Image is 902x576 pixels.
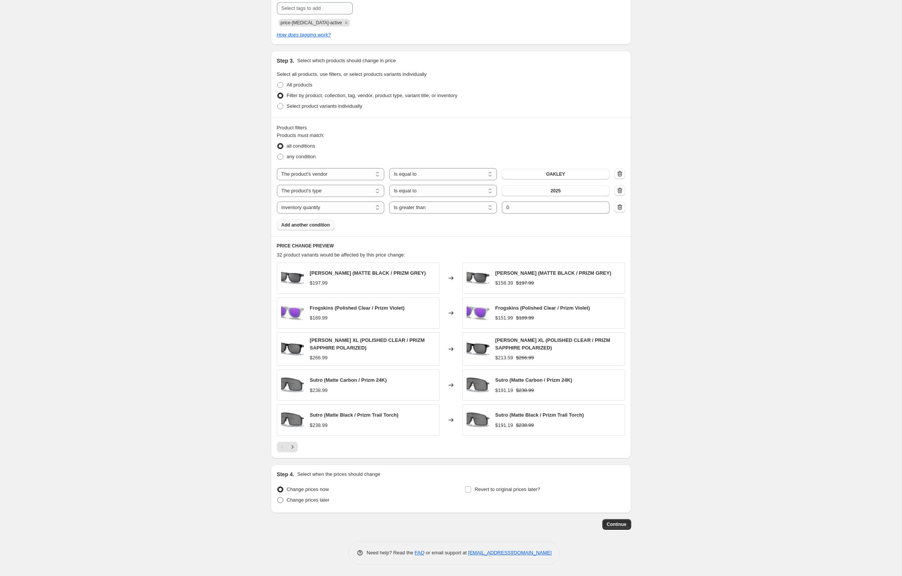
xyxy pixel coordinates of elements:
[277,71,427,77] span: Select all products, use filters, or select products variants individually
[310,412,399,418] span: Sutro (Matte Black / Prizm Trail Torch)
[287,143,315,149] span: all conditions
[277,220,335,230] button: Add another condition
[310,377,387,383] span: Sutro (Matte Carbon / Prizm 24K)
[297,57,396,65] p: Select which products should change in price
[602,519,631,530] button: Continue
[287,93,457,98] span: Filter by product, collection, tag, vendor, product type, variant title, or inventory
[424,550,468,556] span: or email support at
[475,486,540,492] span: Revert to original prices later?
[467,338,489,360] img: 127D27DC-14AF-401E-A04C-F63D8F3C880B_80x.png
[607,521,627,527] span: Continue
[502,169,610,179] button: OAKLEY
[277,471,294,478] h2: Step 4.
[495,387,513,394] div: $191.19
[281,302,304,324] img: 6A484B44-F217-482D-8B62-EDE789E3F5ED_80x.png
[495,270,611,276] span: [PERSON_NAME] (MATTE BLACK / PRIZM GREY)
[495,337,610,351] span: [PERSON_NAME] XL (POLISHED CLEAR / PRIZM SAPPHIRE POLARIZED)
[467,374,489,397] img: 5EBB9921-A142-4D9E-99C7-6022D09F5765_80x.png
[468,550,552,556] a: [EMAIL_ADDRESS][DOMAIN_NAME]
[277,252,405,258] span: 32 product variants would be affected by this price change:
[287,497,330,503] span: Change prices later
[502,186,610,196] button: 2025
[467,267,489,290] img: 079C4C92-CC27-4605-8E04-843A8C7BF3EB_80x.png
[310,314,328,322] div: $189.99
[297,471,380,478] p: Select when the prices should change
[281,409,304,431] img: 5EBB9921-A142-4D9E-99C7-6022D09F5765_80x.png
[516,279,534,287] strike: $197.99
[343,19,350,26] button: Remove price-change-job-active
[495,377,572,383] span: Sutro (Matte Carbon / Prizm 24K)
[495,422,513,429] div: $191.19
[415,550,424,556] a: FAQ
[310,270,426,276] span: [PERSON_NAME] (MATTE BLACK / PRIZM GREY)
[287,442,298,452] button: Next
[310,279,328,287] div: $197.99
[277,442,298,452] nav: Pagination
[495,305,590,311] span: Frogskins (Polished Clear / Prizm Violet)
[281,338,304,360] img: 127D27DC-14AF-401E-A04C-F63D8F3C880B_80x.png
[495,412,584,418] span: Sutro (Matte Black / Prizm Trail Torch)
[516,387,534,394] strike: $238.99
[287,154,316,159] span: any condition
[467,302,489,324] img: 6A484B44-F217-482D-8B62-EDE789E3F5ED_80x.png
[550,188,561,194] span: 2025
[310,337,425,351] span: [PERSON_NAME] XL (POLISHED CLEAR / PRIZM SAPPHIRE POLARIZED)
[516,314,534,322] strike: $189.99
[310,305,405,311] span: Frogskins (Polished Clear / Prizm Violet)
[277,124,625,132] div: Product filters
[287,82,313,88] span: All products
[310,387,328,394] div: $238.99
[277,57,294,65] h2: Step 3.
[277,32,331,38] a: How does tagging work?
[495,354,513,362] div: $213.59
[516,422,534,429] strike: $238.99
[287,486,329,492] span: Change prices now
[310,354,328,362] div: $266.99
[281,222,330,228] span: Add another condition
[281,374,304,397] img: 5EBB9921-A142-4D9E-99C7-6022D09F5765_80x.png
[495,314,513,322] div: $151.99
[277,243,625,249] h6: PRICE CHANGE PREVIEW
[546,171,565,177] span: OAKLEY
[277,2,353,14] input: Select tags to add
[281,267,304,290] img: 079C4C92-CC27-4605-8E04-843A8C7BF3EB_80x.png
[467,409,489,431] img: 5EBB9921-A142-4D9E-99C7-6022D09F5765_80x.png
[281,20,342,25] span: price-change-job-active
[277,132,325,138] span: Products must match:
[516,354,534,362] strike: $266.99
[495,279,513,287] div: $158.39
[367,550,415,556] span: Need help? Read the
[287,103,362,109] span: Select product variants individually
[310,422,328,429] div: $238.99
